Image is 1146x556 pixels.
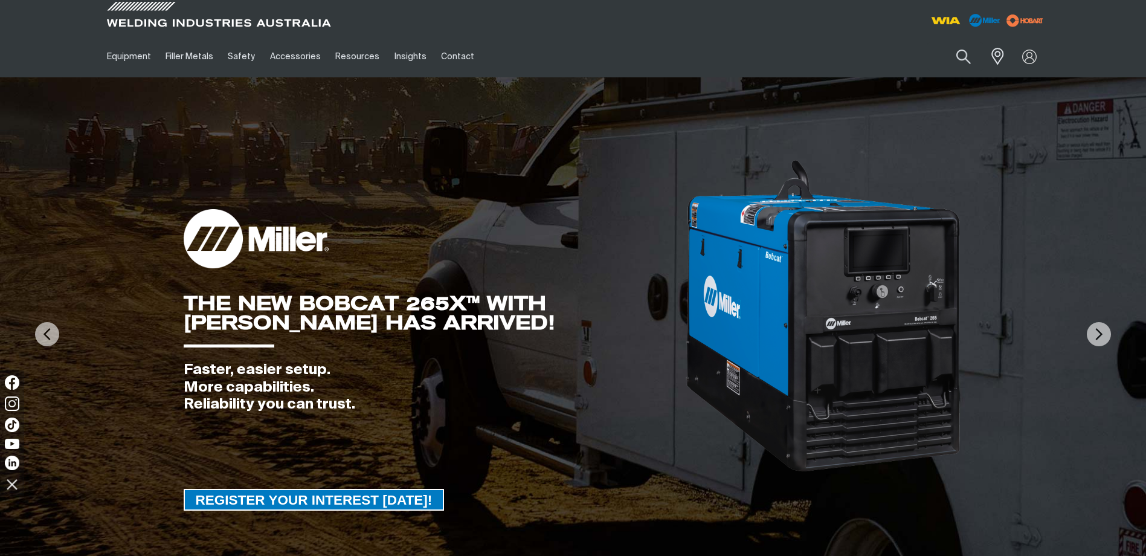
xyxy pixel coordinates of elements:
img: Instagram [5,396,19,411]
a: Safety [221,36,262,77]
img: YouTube [5,439,19,449]
a: REGISTER YOUR INTEREST TODAY! [184,489,445,511]
a: Filler Metals [158,36,221,77]
img: hide socials [2,474,22,494]
div: Faster, easier setup. More capabilities. Reliability you can trust. [184,361,685,413]
img: Facebook [5,375,19,390]
img: LinkedIn [5,456,19,470]
div: THE NEW BOBCAT 265X™ WITH [PERSON_NAME] HAS ARRIVED! [184,294,685,332]
img: TikTok [5,418,19,432]
button: Search products [943,42,984,71]
img: miller [1003,11,1047,30]
a: Insights [387,36,433,77]
img: PrevArrow [35,322,59,346]
a: Equipment [100,36,158,77]
a: Resources [328,36,387,77]
input: Product name or item number... [927,42,983,71]
span: REGISTER YOUR INTEREST [DATE]! [185,489,443,511]
a: Contact [434,36,481,77]
nav: Main [100,36,810,77]
a: Accessories [263,36,328,77]
img: NextArrow [1087,322,1111,346]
